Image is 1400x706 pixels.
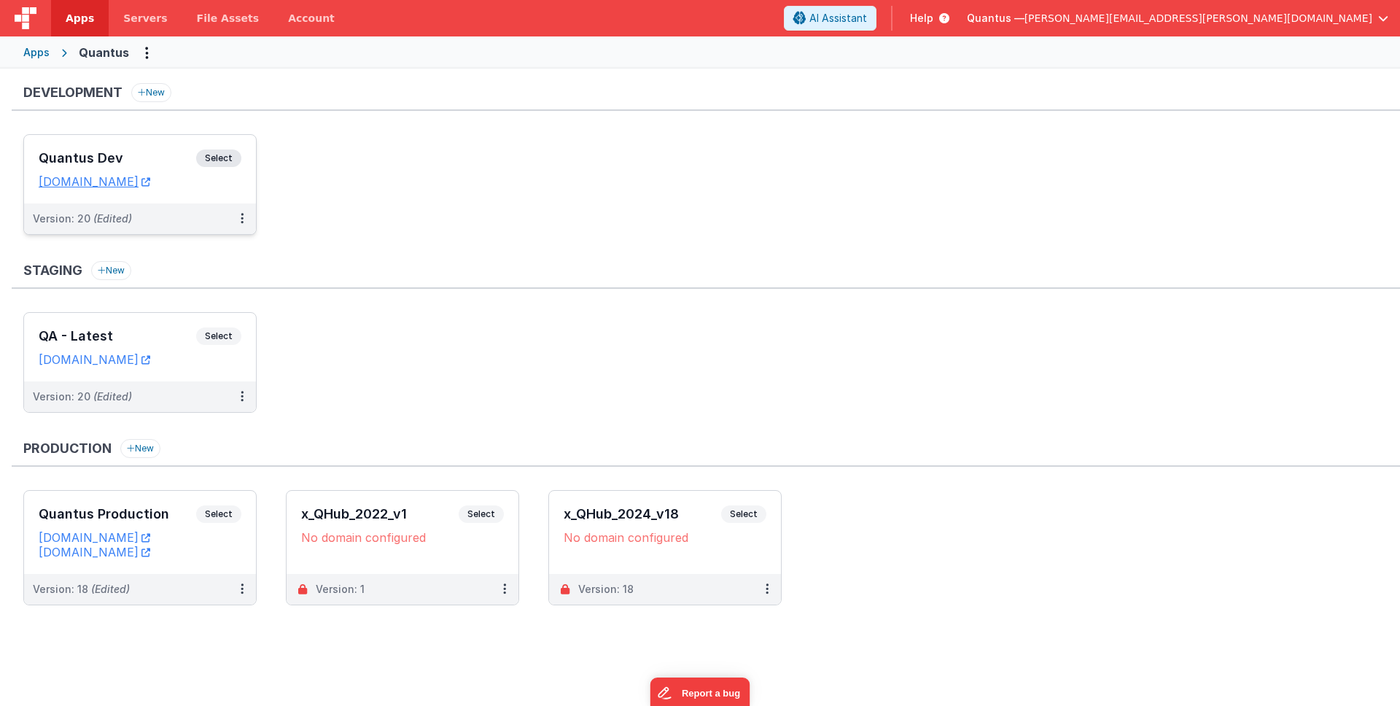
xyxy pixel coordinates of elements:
button: New [91,261,131,280]
button: AI Assistant [784,6,876,31]
span: File Assets [197,11,260,26]
span: (Edited) [93,390,132,403]
span: Select [196,150,241,167]
a: [DOMAIN_NAME] [39,352,150,367]
button: New [120,439,160,458]
div: Apps [23,45,50,60]
span: Select [459,505,504,523]
span: AI Assistant [809,11,867,26]
div: Version: 18 [33,582,130,597]
span: Help [910,11,933,26]
button: Options [135,41,158,64]
a: [DOMAIN_NAME] [39,545,150,559]
span: Servers [123,11,167,26]
h3: Quantus Dev [39,151,196,166]
span: Apps [66,11,94,26]
h3: Quantus Production [39,507,196,521]
span: Select [196,505,241,523]
button: Quantus — [PERSON_NAME][EMAIL_ADDRESS][PERSON_NAME][DOMAIN_NAME] [967,11,1388,26]
h3: Staging [23,263,82,278]
span: [PERSON_NAME][EMAIL_ADDRESS][PERSON_NAME][DOMAIN_NAME] [1024,11,1372,26]
span: Select [721,505,766,523]
div: Version: 20 [33,389,132,404]
div: No domain configured [301,530,504,545]
div: Version: 20 [33,212,132,226]
div: No domain configured [564,530,766,545]
h3: Development [23,85,122,100]
div: Version: 1 [316,582,365,597]
a: [DOMAIN_NAME] [39,174,150,189]
button: New [131,83,171,102]
span: (Edited) [93,212,132,225]
span: Select [196,327,241,345]
h3: x_QHub_2024_v18 [564,507,721,521]
a: [DOMAIN_NAME] [39,530,150,545]
h3: Production [23,441,112,456]
div: Version: 18 [578,582,634,597]
h3: QA - Latest [39,329,196,344]
div: Quantus [79,44,129,61]
span: (Edited) [91,583,130,595]
h3: x_QHub_2022_v1 [301,507,459,521]
span: Quantus — [967,11,1024,26]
